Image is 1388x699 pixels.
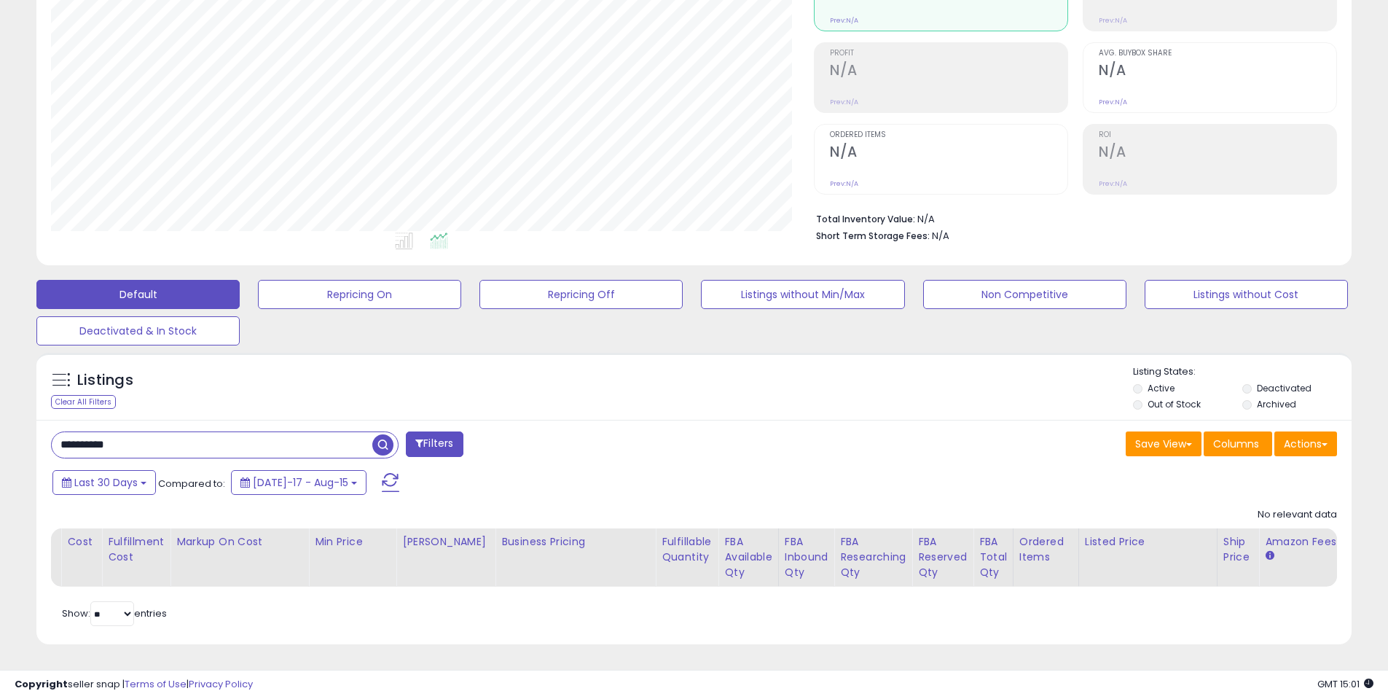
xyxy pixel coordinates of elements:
[1099,144,1336,163] h2: N/A
[406,431,463,457] button: Filters
[176,534,302,550] div: Markup on Cost
[1223,534,1252,565] div: Ship Price
[830,144,1067,163] h2: N/A
[830,98,858,106] small: Prev: N/A
[1099,98,1127,106] small: Prev: N/A
[785,534,828,580] div: FBA inbound Qty
[36,280,240,309] button: Default
[1099,131,1336,139] span: ROI
[253,475,348,490] span: [DATE]-17 - Aug-15
[74,475,138,490] span: Last 30 Days
[1099,179,1127,188] small: Prev: N/A
[125,677,187,691] a: Terms of Use
[830,131,1067,139] span: Ordered Items
[1274,431,1337,456] button: Actions
[1204,431,1272,456] button: Columns
[662,534,712,565] div: Fulfillable Quantity
[62,606,167,620] span: Show: entries
[15,678,253,692] div: seller snap | |
[189,677,253,691] a: Privacy Policy
[1019,534,1073,565] div: Ordered Items
[1133,365,1352,379] p: Listing States:
[701,280,904,309] button: Listings without Min/Max
[923,280,1126,309] button: Non Competitive
[816,230,930,242] b: Short Term Storage Fees:
[1148,382,1175,394] label: Active
[724,534,772,580] div: FBA Available Qty
[979,534,1007,580] div: FBA Total Qty
[1317,677,1373,691] span: 2025-09-16 15:01 GMT
[1257,398,1296,410] label: Archived
[108,534,164,565] div: Fulfillment Cost
[36,316,240,345] button: Deactivated & In Stock
[1126,431,1201,456] button: Save View
[67,534,95,550] div: Cost
[1099,50,1336,58] span: Avg. Buybox Share
[170,528,309,587] th: The percentage added to the cost of goods (COGS) that forms the calculator for Min & Max prices.
[479,280,683,309] button: Repricing Off
[258,280,461,309] button: Repricing On
[52,470,156,495] button: Last 30 Days
[315,534,390,550] div: Min Price
[840,534,906,580] div: FBA Researching Qty
[51,395,116,409] div: Clear All Filters
[231,470,366,495] button: [DATE]-17 - Aug-15
[1099,16,1127,25] small: Prev: N/A
[1148,398,1201,410] label: Out of Stock
[1085,534,1211,550] div: Listed Price
[501,534,649,550] div: Business Pricing
[402,534,489,550] div: [PERSON_NAME]
[27,534,55,550] div: Note
[1099,62,1336,82] h2: N/A
[1145,280,1348,309] button: Listings without Cost
[932,229,949,243] span: N/A
[77,370,133,391] h5: Listings
[15,677,68,691] strong: Copyright
[830,62,1067,82] h2: N/A
[830,16,858,25] small: Prev: N/A
[1265,550,1274,563] small: Amazon Fees.
[918,534,967,580] div: FBA Reserved Qty
[1257,382,1311,394] label: Deactivated
[1213,437,1259,451] span: Columns
[1258,508,1337,522] div: No relevant data
[816,209,1326,227] li: N/A
[158,477,225,491] span: Compared to:
[830,179,858,188] small: Prev: N/A
[830,50,1067,58] span: Profit
[816,213,915,225] b: Total Inventory Value:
